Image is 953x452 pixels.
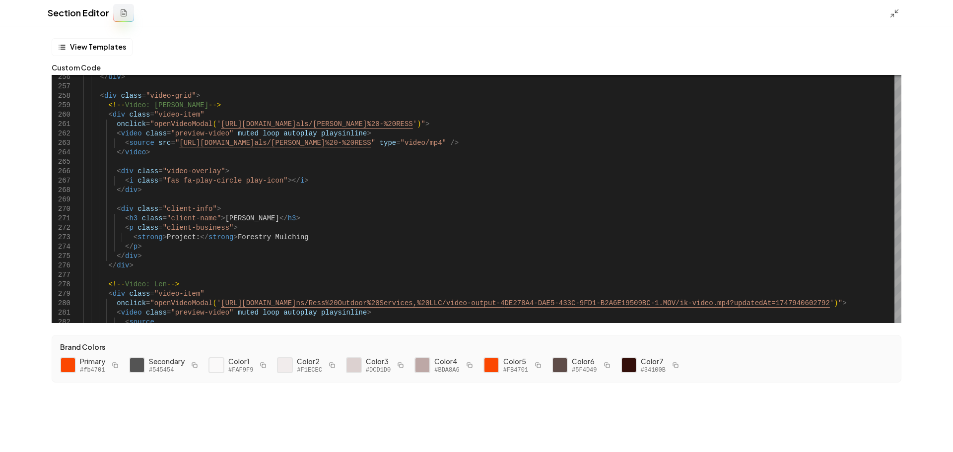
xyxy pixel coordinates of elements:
[830,299,834,307] span: '
[60,343,893,350] label: Brand Colors
[713,299,830,307] span: .mp4?updatedAt=1747940602792
[52,64,901,71] label: Custom Code
[842,299,846,307] span: >
[838,299,842,307] span: "
[834,299,838,307] span: )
